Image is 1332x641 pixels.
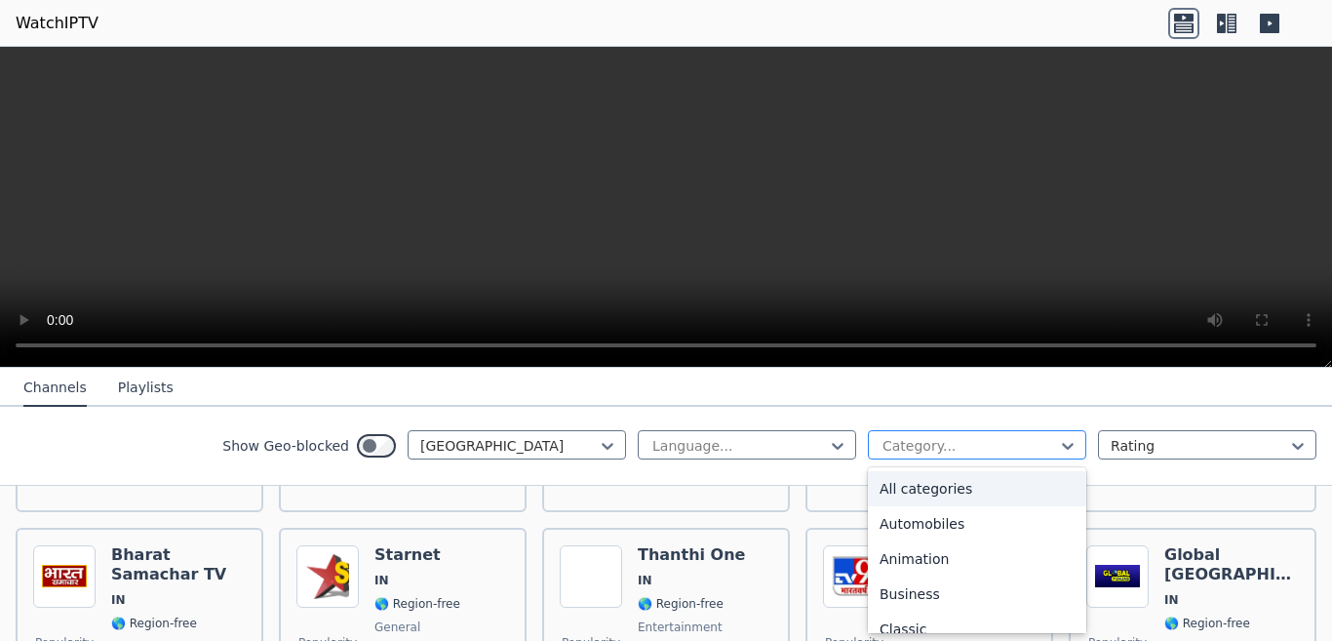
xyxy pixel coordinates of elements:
[16,12,98,35] a: WatchIPTV
[374,573,389,588] span: IN
[868,471,1086,506] div: All categories
[374,620,420,635] span: general
[296,545,359,608] img: Starnet
[222,436,349,456] label: Show Geo-blocked
[1086,545,1149,608] img: Global Punjab
[111,616,197,631] span: 🌎 Region-free
[111,592,126,608] span: IN
[118,370,174,407] button: Playlists
[868,506,1086,541] div: Automobiles
[33,545,96,608] img: Bharat Samachar TV
[638,573,652,588] span: IN
[374,545,460,565] h6: Starnet
[1164,545,1299,584] h6: Global [GEOGRAPHIC_DATA]
[111,545,246,584] h6: Bharat Samachar TV
[868,541,1086,577] div: Animation
[1164,616,1250,631] span: 🌎 Region-free
[823,545,885,608] img: TV9 Bharatvarsh
[868,577,1086,612] div: Business
[374,596,460,612] span: 🌎 Region-free
[23,370,87,407] button: Channels
[638,620,723,635] span: entertainment
[1164,592,1179,608] span: IN
[560,545,622,608] img: Thanthi One
[638,596,724,612] span: 🌎 Region-free
[638,545,745,565] h6: Thanthi One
